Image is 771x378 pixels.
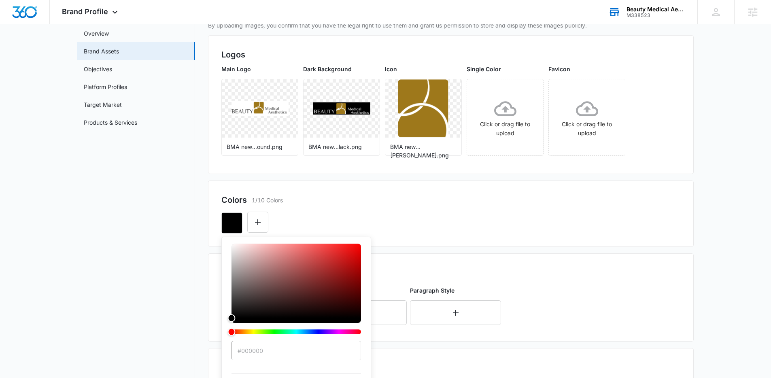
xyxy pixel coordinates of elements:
[467,98,543,138] div: Click or drag file to upload
[208,21,694,30] p: By uploading images, you confirm that you have the legal right to use them and grant us permissio...
[313,102,370,115] img: User uploaded logo
[221,194,247,206] h2: Colors
[303,65,380,73] p: Dark Background
[221,267,680,279] h2: Brand Fonts
[385,65,462,73] p: Icon
[549,79,625,155] span: Click or drag file to upload
[84,47,119,55] a: Brand Assets
[398,79,448,138] img: User uploaded logo
[232,341,361,360] input: color-picker-input
[467,79,543,155] span: Click or drag file to upload
[467,65,544,73] p: Single Color
[410,286,501,295] p: Paragraph Style
[627,6,686,13] div: account name
[84,118,137,127] a: Products & Services
[62,7,108,16] span: Brand Profile
[390,142,457,159] p: BMA new...[PERSON_NAME].png
[227,142,293,151] p: BMA new...ound.png
[221,212,242,234] button: Remove
[232,244,361,318] div: Color
[84,100,122,109] a: Target Market
[221,65,298,73] p: Main Logo
[548,65,625,73] p: Favicon
[627,13,686,18] div: account id
[84,65,112,73] a: Objectives
[247,212,268,233] button: Edit Color
[232,101,289,116] img: User uploaded logo
[252,196,283,204] p: 1/10 Colors
[84,29,109,38] a: Overview
[221,49,680,61] h2: Logos
[84,83,127,91] a: Platform Profiles
[232,329,361,334] div: Hue
[232,244,361,341] div: color-picker
[308,142,375,151] p: BMA new...lack.png
[549,98,625,138] div: Click or drag file to upload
